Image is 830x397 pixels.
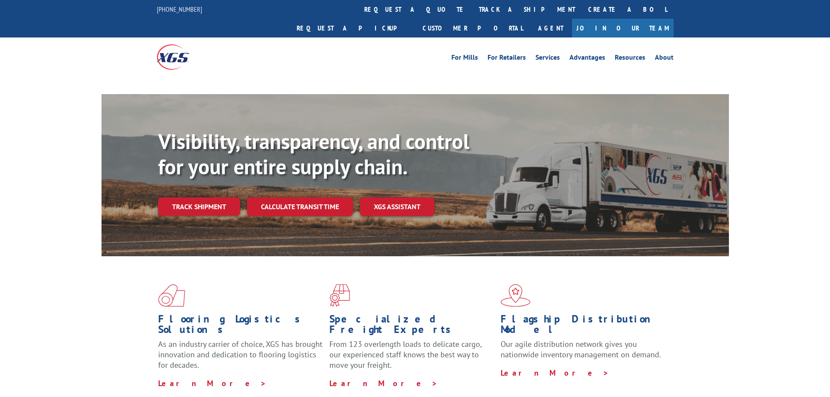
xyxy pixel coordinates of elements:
[329,378,438,388] a: Learn More >
[158,128,469,180] b: Visibility, transparency, and control for your entire supply chain.
[290,19,416,37] a: Request a pickup
[360,197,434,216] a: XGS ASSISTANT
[615,54,645,64] a: Resources
[158,339,322,370] span: As an industry carrier of choice, XGS has brought innovation and dedication to flooring logistics...
[158,378,267,388] a: Learn More >
[158,314,323,339] h1: Flooring Logistics Solutions
[158,284,185,307] img: xgs-icon-total-supply-chain-intelligence-red
[329,314,494,339] h1: Specialized Freight Experts
[329,339,494,378] p: From 123 overlength loads to delicate cargo, our experienced staff knows the best way to move you...
[572,19,674,37] a: Join Our Team
[501,284,531,307] img: xgs-icon-flagship-distribution-model-red
[535,54,560,64] a: Services
[157,5,202,14] a: [PHONE_NUMBER]
[247,197,353,216] a: Calculate transit time
[655,54,674,64] a: About
[501,368,609,378] a: Learn More >
[501,314,665,339] h1: Flagship Distribution Model
[329,284,350,307] img: xgs-icon-focused-on-flooring-red
[488,54,526,64] a: For Retailers
[569,54,605,64] a: Advantages
[529,19,572,37] a: Agent
[451,54,478,64] a: For Mills
[416,19,529,37] a: Customer Portal
[501,339,661,360] span: Our agile distribution network gives you nationwide inventory management on demand.
[158,197,240,216] a: Track shipment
